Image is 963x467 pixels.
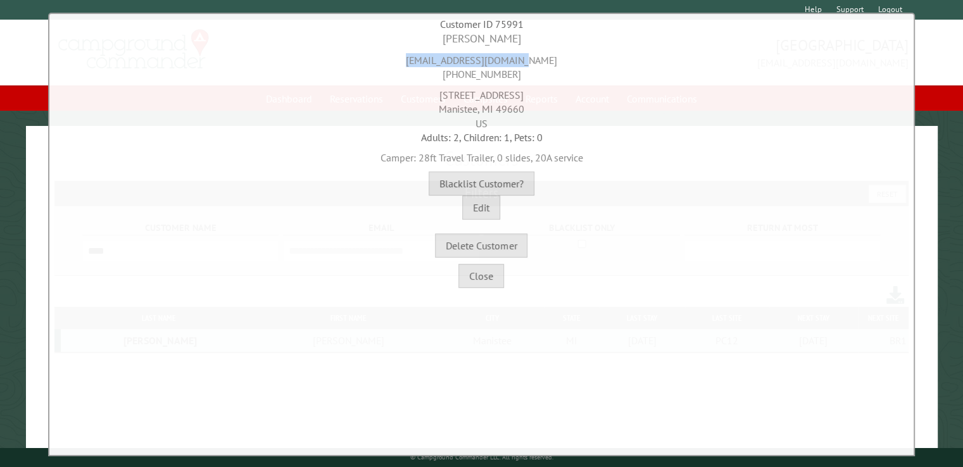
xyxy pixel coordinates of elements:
[53,31,910,47] div: [PERSON_NAME]
[53,144,910,165] div: Camper: 28ft Travel Trailer, 0 slides, 20A service
[462,196,500,220] button: Edit
[53,47,910,82] div: [EMAIL_ADDRESS][DOMAIN_NAME] [PHONE_NUMBER]
[53,17,910,31] div: Customer ID 75991
[429,171,534,196] button: Blacklist Customer?
[435,233,527,258] button: Delete Customer
[458,264,504,288] button: Close
[410,453,553,461] small: © Campground Commander LLC. All rights reserved.
[53,82,910,130] div: [STREET_ADDRESS] Manistee, MI 49660 US
[53,130,910,144] div: Adults: 2, Children: 1, Pets: 0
